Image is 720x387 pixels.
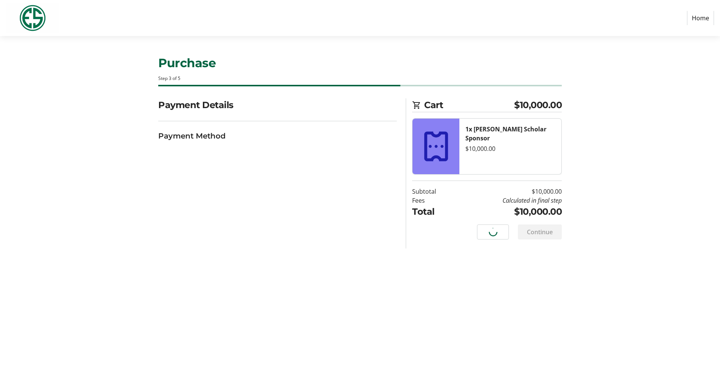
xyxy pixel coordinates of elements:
h1: Purchase [158,54,562,72]
a: Home [687,11,714,25]
span: Cart [424,98,514,112]
td: Subtotal [412,187,455,196]
td: Fees [412,196,455,205]
td: Calculated in final step [455,196,562,205]
td: $10,000.00 [455,187,562,196]
div: Step 3 of 5 [158,75,562,82]
td: Total [412,205,455,218]
span: $10,000.00 [514,98,562,112]
strong: 1x [PERSON_NAME] Scholar Sponsor [465,125,546,142]
img: Evans Scholars Foundation's Logo [6,3,59,33]
td: $10,000.00 [455,205,562,218]
div: $10,000.00 [465,144,555,153]
h3: Payment Method [158,130,397,142]
h2: Payment Details [158,98,397,112]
